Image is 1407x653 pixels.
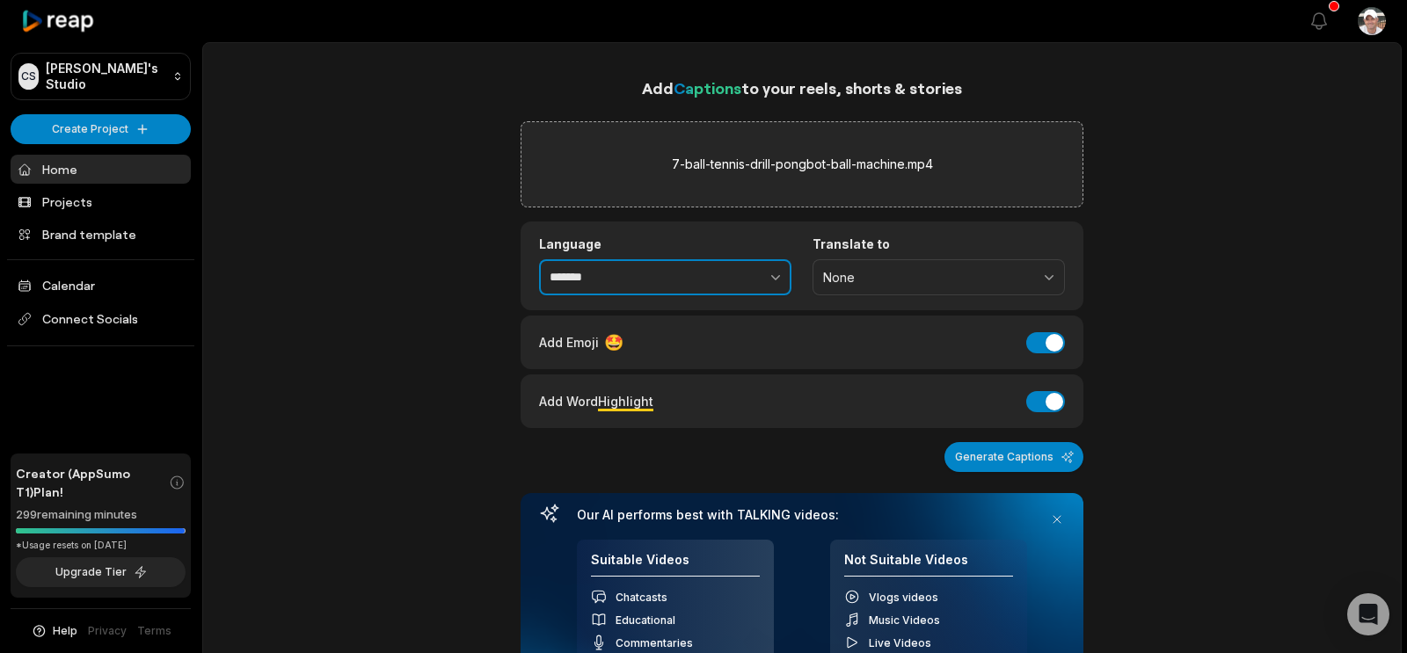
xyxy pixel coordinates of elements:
[18,63,39,90] div: CS
[88,623,127,639] a: Privacy
[823,270,1030,286] span: None
[944,442,1083,472] button: Generate Captions
[137,623,171,639] a: Terms
[674,78,741,98] span: Captions
[616,591,667,604] span: Chatcasts
[11,114,191,144] button: Create Project
[11,155,191,184] a: Home
[1347,593,1389,635] div: Open Intercom Messenger
[616,636,693,649] span: Commentaries
[11,220,191,249] a: Brand template
[521,76,1083,100] h1: Add to your reels, shorts & stories
[11,303,191,335] span: Connect Socials
[16,506,186,524] div: 299 remaining minutes
[598,394,653,409] span: Highlight
[16,464,169,501] span: Creator (AppSumo T1) Plan!
[616,613,675,627] span: Educational
[604,330,623,354] span: 🤩
[869,636,931,649] span: Live Videos
[591,552,760,577] h4: Suitable Videos
[672,154,933,175] label: 7-ball-tennis-drill-pongbot-ball-machine.mp4
[11,271,191,300] a: Calendar
[11,187,191,216] a: Projects
[869,613,940,627] span: Music Videos
[46,61,165,92] p: [PERSON_NAME]'s Studio
[869,591,938,604] span: Vlogs videos
[539,389,653,413] div: Add Word
[53,623,77,639] span: Help
[16,557,186,587] button: Upgrade Tier
[577,507,1027,523] h3: Our AI performs best with TALKING videos:
[539,236,791,252] label: Language
[16,539,186,552] div: *Usage resets on [DATE]
[31,623,77,639] button: Help
[813,259,1065,296] button: None
[813,236,1065,252] label: Translate to
[539,333,599,352] span: Add Emoji
[844,552,1013,577] h4: Not Suitable Videos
